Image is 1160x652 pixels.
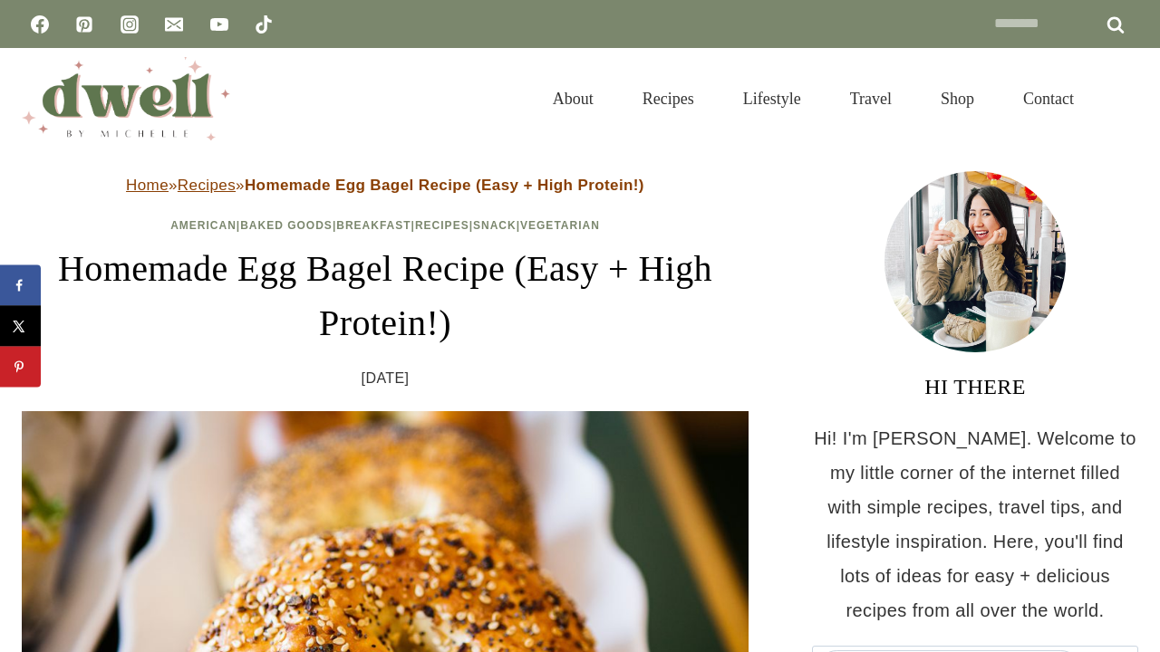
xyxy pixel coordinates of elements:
[999,67,1098,130] a: Contact
[812,370,1138,403] h3: HI THERE
[126,177,169,194] a: Home
[826,67,916,130] a: Travel
[201,6,237,43] a: YouTube
[178,177,236,194] a: Recipes
[528,67,1098,130] nav: Primary Navigation
[245,177,644,194] strong: Homemade Egg Bagel Recipe (Easy + High Protein!)
[528,67,618,130] a: About
[719,67,826,130] a: Lifestyle
[240,219,333,232] a: Baked Goods
[246,6,282,43] a: TikTok
[22,242,749,350] h1: Homemade Egg Bagel Recipe (Easy + High Protein!)
[812,421,1138,628] p: Hi! I'm [PERSON_NAME]. Welcome to my little corner of the internet filled with simple recipes, tr...
[415,219,469,232] a: Recipes
[362,365,410,392] time: [DATE]
[336,219,411,232] a: Breakfast
[170,219,237,232] a: American
[66,6,102,43] a: Pinterest
[618,67,719,130] a: Recipes
[156,6,192,43] a: Email
[126,177,644,194] span: » »
[473,219,517,232] a: Snack
[520,219,600,232] a: Vegetarian
[1107,83,1138,114] button: View Search Form
[170,219,600,232] span: | | | | |
[111,6,148,43] a: Instagram
[916,67,999,130] a: Shop
[22,57,230,140] img: DWELL by michelle
[22,6,58,43] a: Facebook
